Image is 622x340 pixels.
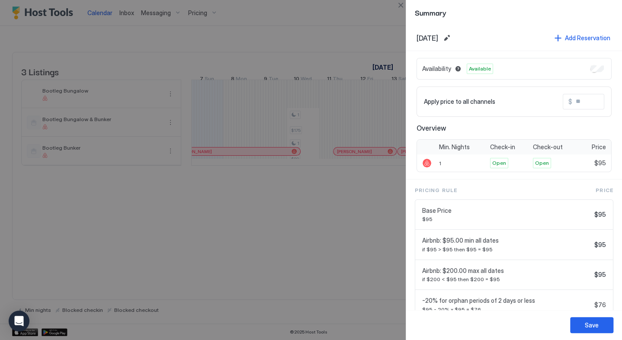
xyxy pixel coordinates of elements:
span: Availability [422,65,451,73]
span: $95 [422,216,591,222]
div: Add Reservation [565,33,610,42]
span: $95 - 20% x $95 = $76 [422,306,591,313]
span: 1 [439,160,441,167]
span: Open [535,159,549,167]
div: Save [585,321,599,330]
span: if $200 < $95 then $200 = $95 [422,276,591,282]
span: Pricing Rule [415,186,457,194]
span: Airbnb: $95.00 min all dates [422,237,591,244]
span: Price [596,186,613,194]
span: $ [568,98,572,106]
div: Open Intercom Messenger [9,311,29,331]
span: Min. Nights [439,143,470,151]
span: Overview [417,124,612,132]
span: [DATE] [417,34,438,42]
span: $95 [594,159,606,167]
button: Add Reservation [553,32,612,44]
span: -20% for orphan periods of 2 days or less [422,297,591,305]
span: $95 [594,271,606,279]
span: Apply price to all channels [424,98,495,106]
span: Airbnb: $200.00 max all dates [422,267,591,275]
span: Base Price [422,207,591,215]
span: Check-in [490,143,515,151]
span: $95 [594,211,606,218]
span: Price [592,143,606,151]
span: $76 [594,301,606,309]
span: Available [469,65,491,73]
span: Check-out [533,143,563,151]
span: if $95 > $95 then $95 = $95 [422,246,591,253]
button: Blocked dates override all pricing rules and remain unavailable until manually unblocked [453,64,463,74]
span: $95 [594,241,606,249]
span: Open [492,159,506,167]
button: Save [570,317,613,333]
span: Summary [415,7,613,18]
button: Edit date range [442,33,452,43]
